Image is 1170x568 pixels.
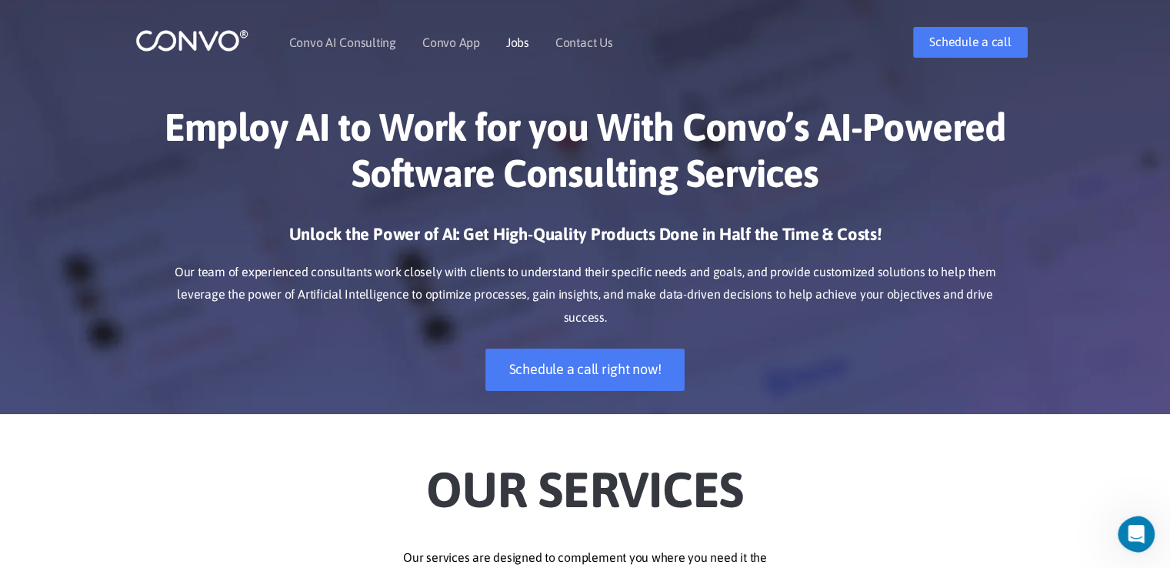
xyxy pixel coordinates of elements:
h1: Employ AI to Work for you With Convo’s AI-Powered Software Consulting Services [158,104,1012,208]
a: Convo App [422,36,480,48]
a: Schedule a call [913,27,1027,58]
a: Schedule a call right now! [485,349,685,391]
a: Contact Us [555,36,613,48]
h3: Unlock the Power of AI: Get High-Quality Products Done in Half the Time & Costs! [158,223,1012,257]
a: Convo AI Consulting [289,36,396,48]
img: logo_1.png [135,28,248,52]
iframe: Intercom live chat [1118,516,1165,553]
p: Our team of experienced consultants work closely with clients to understand their specific needs ... [158,261,1012,330]
a: Jobs [506,36,529,48]
h2: Our Services [158,437,1012,523]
